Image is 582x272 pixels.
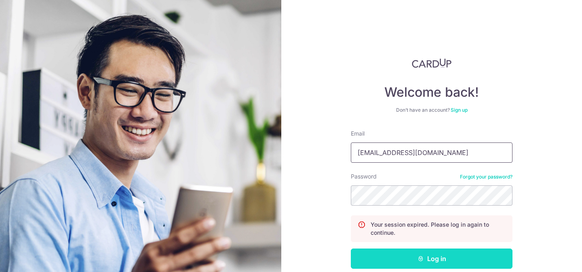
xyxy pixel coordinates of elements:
[351,142,512,163] input: Enter your Email
[351,84,512,100] h4: Welcome back!
[371,221,506,237] p: Your session expired. Please log in again to continue.
[351,249,512,269] button: Log in
[351,130,365,138] label: Email
[351,172,377,181] label: Password
[460,174,512,180] a: Forgot your password?
[412,58,451,68] img: CardUp Logo
[351,107,512,113] div: Don’t have an account?
[451,107,468,113] a: Sign up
